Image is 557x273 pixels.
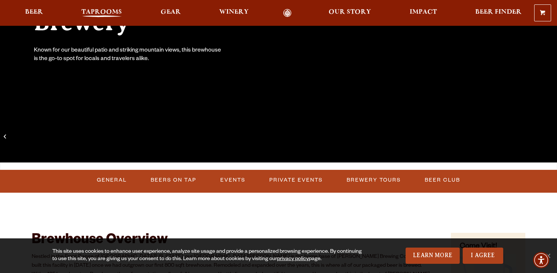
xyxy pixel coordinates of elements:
span: Beer [25,9,43,15]
a: Learn More [406,248,460,264]
a: Brewery Tours [344,172,404,189]
a: Winery [214,9,253,17]
a: Beer [20,9,48,17]
a: Private Events [266,172,326,189]
a: General [94,172,130,189]
span: Taprooms [81,9,122,15]
span: Beer Finder [475,9,522,15]
a: Beer Finder [470,9,526,17]
div: This site uses cookies to enhance user experience, analyze site usage and provide a personalized ... [52,248,364,263]
a: privacy policy [277,256,309,262]
a: Taprooms [77,9,127,17]
span: Impact [410,9,437,15]
a: Beers on Tap [148,172,199,189]
h2: Brewhouse Overview [32,233,432,249]
a: Impact [405,9,442,17]
span: Winery [219,9,249,15]
span: Our Story [329,9,371,15]
a: Beer Club [422,172,463,189]
a: Gear [156,9,186,17]
a: Odell Home [273,9,301,17]
div: Accessibility Menu [533,252,549,268]
span: Gear [161,9,181,15]
a: Our Story [324,9,376,17]
div: Known for our beautiful patio and striking mountain views, this brewhouse is the go-to spot for l... [34,47,223,64]
a: Events [217,172,248,189]
a: I Agree [463,248,503,264]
